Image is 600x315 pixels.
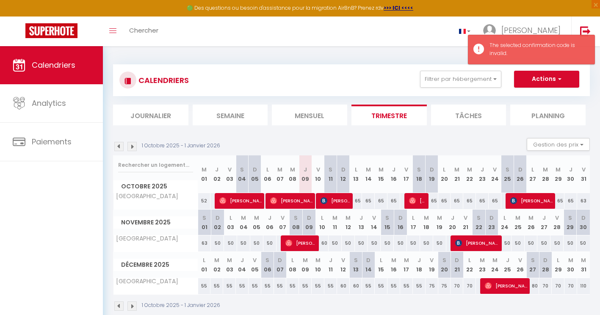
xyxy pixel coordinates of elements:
li: Semaine [193,105,268,125]
th: 12 [337,252,350,278]
th: 06 [261,252,274,278]
abbr: J [392,166,395,174]
li: Trimestre [351,105,427,125]
abbr: D [543,256,547,264]
th: 14 [362,252,375,278]
th: 04 [236,155,249,193]
abbr: S [385,214,389,222]
div: 55 [324,278,337,294]
th: 07 [274,155,287,193]
th: 07 [274,252,287,278]
div: 50 [577,235,590,251]
div: 55 [299,278,312,294]
th: 01 [198,252,211,278]
span: Décembre 2025 [113,259,198,271]
abbr: M [454,166,459,174]
div: 70 [451,278,463,294]
div: 65 [552,193,564,209]
li: Journalier [113,105,188,125]
abbr: D [489,214,494,222]
th: 01 [198,210,211,235]
abbr: V [372,214,376,222]
abbr: M [480,256,485,264]
th: 10 [312,252,324,278]
span: Analytics [32,98,66,108]
th: 27 [526,155,539,193]
th: 02 [211,210,224,235]
abbr: L [531,166,534,174]
div: 55 [312,278,324,294]
abbr: S [329,166,332,174]
abbr: J [268,214,271,222]
div: 50 [250,235,263,251]
div: 50 [512,235,525,251]
th: 04 [236,252,249,278]
a: Chercher [123,17,165,46]
abbr: D [216,214,220,222]
th: 29 [552,155,564,193]
th: 13 [350,155,362,193]
div: 50 [263,235,276,251]
abbr: V [253,256,257,264]
abbr: S [202,214,206,222]
th: 03 [224,210,237,235]
th: 21 [451,155,463,193]
div: 65 [438,193,451,209]
abbr: M [290,166,295,174]
div: 50 [420,235,433,251]
abbr: V [582,166,586,174]
th: 31 [577,252,590,278]
th: 17 [407,210,420,235]
span: [PERSON_NAME] [219,193,262,209]
abbr: L [229,214,232,222]
abbr: V [555,214,559,222]
th: 24 [498,210,512,235]
th: 11 [329,210,342,235]
div: 55 [198,278,211,294]
th: 20 [438,155,451,193]
th: 30 [564,155,577,193]
th: 26 [514,155,527,193]
th: 28 [539,155,552,193]
abbr: L [412,214,415,222]
th: 24 [489,155,501,193]
div: 80 [526,278,539,294]
th: 30 [564,252,577,278]
div: 110 [577,278,590,294]
abbr: J [241,256,244,264]
th: 22 [463,155,476,193]
div: 65 [463,193,476,209]
div: 50 [407,235,420,251]
th: 07 [276,210,290,235]
div: 65 [350,193,362,209]
abbr: J [329,256,332,264]
abbr: M [467,166,472,174]
th: 05 [249,252,261,278]
abbr: M [528,214,534,222]
abbr: S [506,166,509,174]
div: 50 [537,235,550,251]
abbr: M [346,214,351,222]
abbr: D [278,256,282,264]
abbr: M [515,214,520,222]
img: ... [483,24,496,37]
div: 70 [463,278,476,294]
div: 65 [362,193,375,209]
abbr: D [518,166,523,174]
th: 15 [381,210,394,235]
th: 25 [501,252,514,278]
th: 21 [451,252,463,278]
th: 15 [375,155,387,193]
abbr: S [354,256,358,264]
abbr: V [430,256,434,264]
abbr: J [215,166,218,174]
button: Actions [514,71,579,88]
button: Gestion des prix [527,138,590,151]
th: 13 [355,210,368,235]
th: 24 [489,252,501,278]
abbr: S [531,256,535,264]
abbr: M [366,166,371,174]
th: 09 [299,155,312,193]
span: Paiements [32,136,72,147]
div: 50 [224,235,237,251]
